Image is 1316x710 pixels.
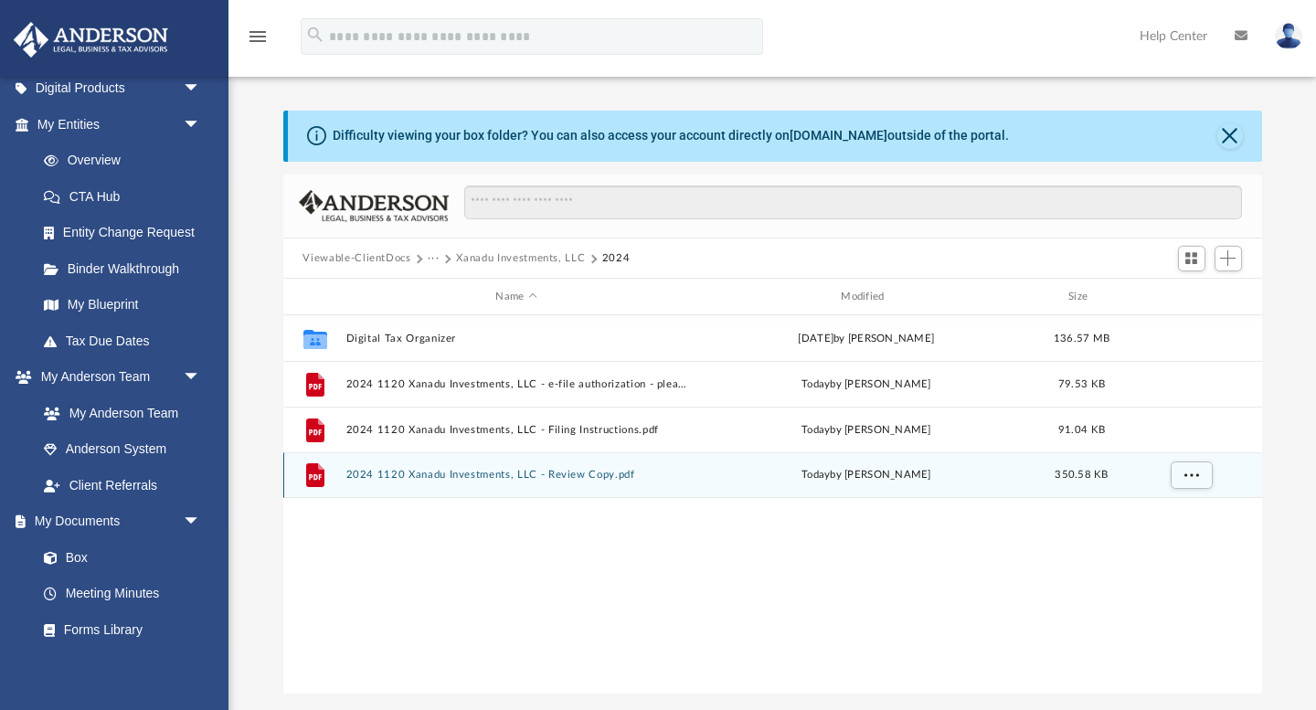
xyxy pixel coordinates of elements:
a: My Anderson Team [26,395,210,431]
span: arrow_drop_down [183,503,219,541]
a: Tax Due Dates [26,323,228,359]
a: Client Referrals [26,467,219,503]
span: arrow_drop_down [183,106,219,143]
span: today [801,425,830,435]
span: 136.57 MB [1053,334,1109,344]
button: Add [1215,246,1242,271]
button: Xanadu Investments, LLC [456,250,585,267]
a: [DOMAIN_NAME] [790,128,887,143]
div: grid [283,315,1262,694]
span: today [801,379,830,389]
button: 2024 [602,250,631,267]
div: id [1126,289,1254,305]
span: arrow_drop_down [183,359,219,397]
button: More options [1170,461,1212,489]
a: My Entitiesarrow_drop_down [13,106,228,143]
span: 91.04 KB [1057,425,1104,435]
button: Switch to Grid View [1178,246,1205,271]
div: id [291,289,336,305]
a: Binder Walkthrough [26,250,228,287]
div: Modified [695,289,1036,305]
a: Overview [26,143,228,179]
img: Anderson Advisors Platinum Portal [8,22,174,58]
span: 350.58 KB [1055,470,1108,480]
div: by [PERSON_NAME] [695,467,1037,483]
i: menu [247,26,269,48]
a: My Anderson Teamarrow_drop_down [13,359,219,396]
i: search [305,25,325,45]
input: Search files and folders [464,185,1241,220]
button: Digital Tax Organizer [345,333,687,344]
a: Notarize [26,648,219,684]
button: ··· [428,250,440,267]
a: Forms Library [26,611,210,648]
a: My Blueprint [26,287,219,323]
button: 2024 1120 Xanadu Investments, LLC - Review Copy.pdf [345,470,687,482]
span: today [801,470,830,480]
div: by [PERSON_NAME] [695,422,1037,439]
a: menu [247,35,269,48]
img: User Pic [1275,23,1302,49]
button: Close [1217,123,1243,149]
button: 2024 1120 Xanadu Investments, LLC - e-file authorization - please sign.pdf [345,378,687,390]
a: Anderson System [26,431,219,468]
a: Digital Productsarrow_drop_down [13,70,228,107]
a: Meeting Minutes [26,576,219,612]
div: by [PERSON_NAME] [695,376,1037,393]
span: 79.53 KB [1057,379,1104,389]
div: [DATE] by [PERSON_NAME] [695,331,1037,347]
span: arrow_drop_down [183,70,219,108]
button: Viewable-ClientDocs [302,250,410,267]
a: Box [26,539,210,576]
a: My Documentsarrow_drop_down [13,503,219,540]
button: 2024 1120 Xanadu Investments, LLC - Filing Instructions.pdf [345,424,687,436]
a: CTA Hub [26,178,228,215]
div: Name [345,289,686,305]
div: Difficulty viewing your box folder? You can also access your account directly on outside of the p... [333,126,1009,145]
div: Size [1045,289,1118,305]
a: Entity Change Request [26,215,228,251]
